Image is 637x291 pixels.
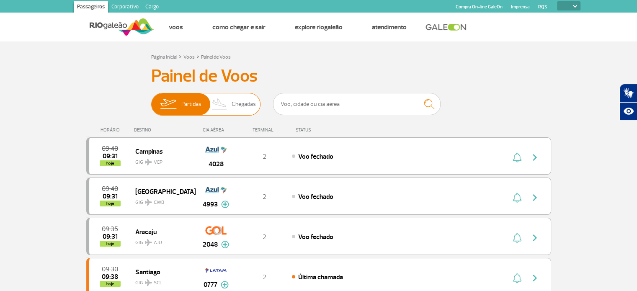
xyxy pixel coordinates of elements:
a: RQS [538,4,547,10]
span: 4028 [209,159,224,169]
button: Abrir tradutor de língua de sinais. [619,84,637,102]
a: Voos [169,23,183,31]
a: > [179,52,182,61]
img: slider-embarque [155,93,181,115]
span: GIG [135,275,189,287]
span: hoje [100,160,121,166]
div: Plugin de acessibilidade da Hand Talk. [619,84,637,121]
img: sino-painel-voo.svg [513,193,521,203]
a: Imprensa [511,4,530,10]
a: Corporativo [108,1,142,14]
img: seta-direita-painel-voo.svg [530,193,540,203]
h3: Painel de Voos [151,66,486,87]
div: HORÁRIO [89,127,134,133]
a: Explore RIOgaleão [295,23,343,31]
span: GIG [135,154,189,166]
span: 2025-09-26 09:31:12 [103,193,118,199]
a: Cargo [142,1,162,14]
span: Última chamada [298,273,343,281]
img: mais-info-painel-voo.svg [221,281,229,288]
span: AJU [154,239,162,247]
div: TERMINAL [237,127,291,133]
a: Painel de Voos [201,54,231,60]
span: 2025-09-26 09:35:00 [102,226,118,232]
button: Abrir recursos assistivos. [619,102,637,121]
span: hoje [100,281,121,287]
div: DESTINO [134,127,195,133]
span: VCP [154,159,162,166]
img: sino-painel-voo.svg [513,152,521,162]
span: GIG [135,194,189,206]
span: Partidas [181,93,201,115]
span: hoje [100,241,121,247]
span: Santiago [135,266,189,277]
span: Chegadas [232,93,256,115]
span: 2025-09-26 09:31:00 [103,153,118,159]
span: Voo fechado [298,193,333,201]
img: destiny_airplane.svg [145,159,152,165]
span: CWB [154,199,164,206]
span: 2048 [203,239,218,250]
img: slider-desembarque [207,93,232,115]
img: mais-info-painel-voo.svg [221,201,229,208]
span: Campinas [135,146,189,157]
img: destiny_airplane.svg [145,239,152,246]
img: mais-info-painel-voo.svg [221,241,229,248]
span: [GEOGRAPHIC_DATA] [135,186,189,197]
img: seta-direita-painel-voo.svg [530,152,540,162]
span: 2025-09-26 09:40:00 [102,146,118,152]
img: seta-direita-painel-voo.svg [530,273,540,283]
span: Voo fechado [298,152,333,161]
img: destiny_airplane.svg [145,199,152,206]
span: 2 [263,233,266,241]
a: Voos [183,54,195,60]
span: 0777 [204,280,217,290]
span: 4993 [203,199,218,209]
input: Voo, cidade ou cia aérea [273,93,441,115]
a: Atendimento [372,23,407,31]
span: Aracaju [135,226,189,237]
div: STATUS [291,127,360,133]
span: 2025-09-26 09:40:00 [102,186,118,192]
a: > [196,52,199,61]
span: GIG [135,234,189,247]
img: seta-direita-painel-voo.svg [530,233,540,243]
span: 2 [263,152,266,161]
span: 2025-09-26 09:31:46 [103,234,118,239]
span: SCL [154,279,162,287]
span: hoje [100,201,121,206]
span: 2 [263,273,266,281]
span: 2 [263,193,266,201]
span: 2025-09-26 09:30:00 [102,266,118,272]
span: Voo fechado [298,233,333,241]
img: sino-painel-voo.svg [513,273,521,283]
img: destiny_airplane.svg [145,279,152,286]
img: sino-painel-voo.svg [513,233,521,243]
a: Compra On-line GaleOn [456,4,503,10]
a: Página Inicial [151,54,177,60]
span: 2025-09-26 09:38:46 [102,274,118,280]
a: Como chegar e sair [212,23,266,31]
div: CIA AÉREA [195,127,237,133]
a: Passageiros [74,1,108,14]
